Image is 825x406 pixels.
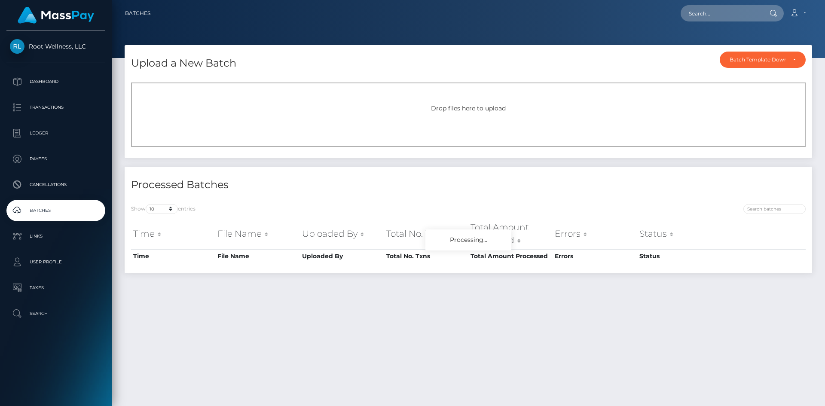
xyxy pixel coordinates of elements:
a: Batches [125,4,150,22]
p: Ledger [10,127,102,140]
a: Links [6,226,105,247]
span: Drop files here to upload [431,104,506,112]
p: Batches [10,204,102,217]
a: Payees [6,148,105,170]
div: Batch Template Download [730,56,786,63]
p: Transactions [10,101,102,114]
input: Search batches [743,204,806,214]
label: Show entries [131,204,196,214]
a: Search [6,303,105,324]
th: Uploaded By [300,249,384,263]
p: Cancellations [10,178,102,191]
th: Uploaded By [300,219,384,249]
th: Errors [553,249,637,263]
a: Batches [6,200,105,221]
img: Root Wellness, LLC [10,39,24,54]
p: User Profile [10,256,102,269]
img: MassPay Logo [18,7,94,24]
span: Root Wellness, LLC [6,43,105,50]
div: Processing... [425,229,511,250]
th: File Name [215,219,299,249]
select: Showentries [146,204,178,214]
a: Transactions [6,97,105,118]
th: Time [131,249,215,263]
a: Cancellations [6,174,105,195]
th: Total Amount Processed [468,219,553,249]
p: Taxes [10,281,102,294]
p: Search [10,307,102,320]
h4: Upload a New Batch [131,56,236,71]
a: Dashboard [6,71,105,92]
th: Total No. Txns [384,249,468,263]
th: File Name [215,249,299,263]
p: Payees [10,153,102,165]
p: Links [10,230,102,243]
th: Errors [553,219,637,249]
h4: Processed Batches [131,177,462,192]
a: Taxes [6,277,105,299]
a: User Profile [6,251,105,273]
th: Status [637,219,721,249]
input: Search... [681,5,761,21]
th: Time [131,219,215,249]
th: Total No. Txns [384,219,468,249]
button: Batch Template Download [720,52,806,68]
th: Total Amount Processed [468,249,553,263]
a: Ledger [6,122,105,144]
p: Dashboard [10,75,102,88]
th: Status [637,249,721,263]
